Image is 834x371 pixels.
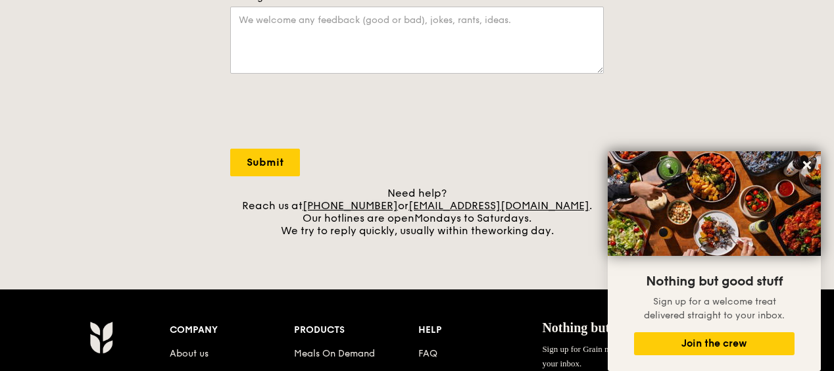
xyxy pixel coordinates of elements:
[294,348,375,359] a: Meals On Demand
[542,344,773,368] span: Sign up for Grain mail and get a welcome treat delivered straight to your inbox.
[230,149,300,176] input: Submit
[414,212,531,224] span: Mondays to Saturdays.
[418,348,437,359] a: FAQ
[608,151,821,256] img: DSC07876-Edit02-Large.jpeg
[408,199,589,212] a: [EMAIL_ADDRESS][DOMAIN_NAME]
[230,187,604,237] div: Need help? Reach us at or . Our hotlines are open We try to reply quickly, usually within the
[644,296,785,321] span: Sign up for a welcome treat delivered straight to your inbox.
[488,224,554,237] span: working day.
[542,320,669,335] span: Nothing but good stuff
[646,274,783,289] span: Nothing but good stuff
[797,155,818,176] button: Close
[170,321,294,339] div: Company
[89,321,112,354] img: Grain
[294,321,418,339] div: Products
[418,321,543,339] div: Help
[170,348,208,359] a: About us
[303,199,398,212] a: [PHONE_NUMBER]
[230,87,430,138] iframe: reCAPTCHA
[634,332,795,355] button: Join the crew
